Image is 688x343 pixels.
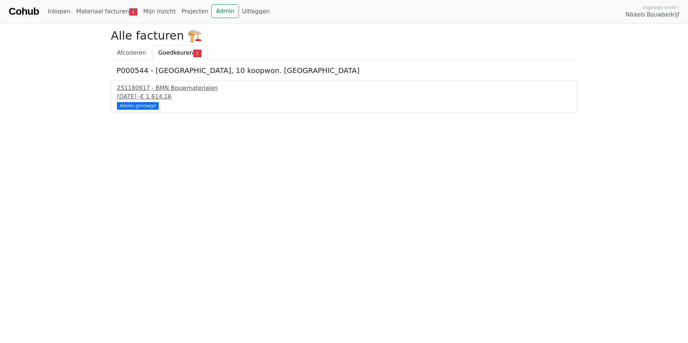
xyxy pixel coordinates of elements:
div: Advies gevraagd [117,102,159,109]
span: Afcoderen [117,49,146,56]
a: Goedkeuren1 [152,45,208,60]
a: Inkopen [45,4,73,19]
span: € 1.614,16 [140,93,172,100]
a: Cohub [9,3,39,20]
span: Nikkels Bouwbedrijf [626,11,679,19]
div: 251180917 - BMN Bouwmaterialen [117,84,571,92]
h2: Alle facturen 🏗️ [111,29,577,42]
a: 251180917 - BMN Bouwmaterialen[DATE] -€ 1.614,16 Advies gevraagd [117,84,571,109]
span: 1 [193,50,202,57]
span: 1 [129,8,137,15]
span: Ingelogd onder: [643,4,679,11]
a: Uitloggen [239,4,272,19]
a: Materiaal facturen1 [73,4,140,19]
a: Projecten [178,4,211,19]
span: Goedkeuren [158,49,193,56]
div: [DATE] - [117,92,571,101]
a: Mijn inzicht [140,4,179,19]
a: Afcoderen [111,45,152,60]
a: Admin [211,4,239,18]
h5: P000544 - [GEOGRAPHIC_DATA], 10 koopwon. [GEOGRAPHIC_DATA] [117,66,571,75]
